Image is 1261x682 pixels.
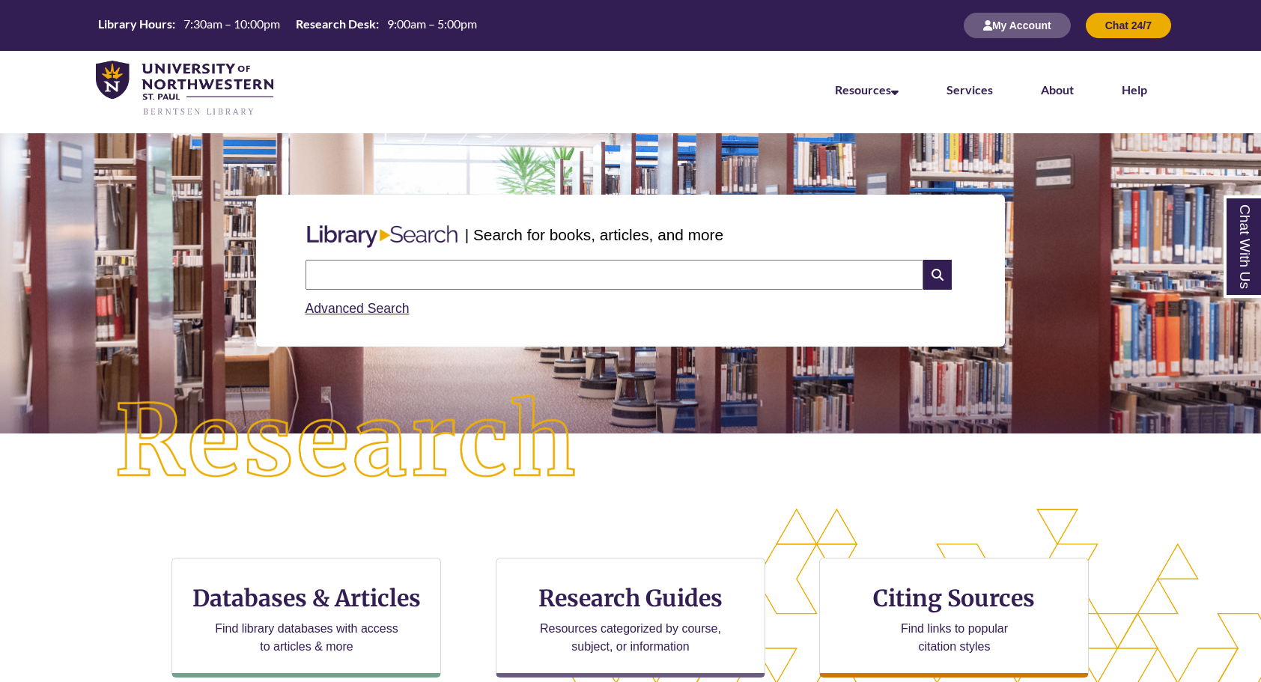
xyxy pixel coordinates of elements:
[300,219,465,254] img: Libary Search
[171,558,441,678] a: Databases & Articles Find library databases with access to articles & more
[184,584,428,612] h3: Databases & Articles
[63,344,630,541] img: Research
[183,16,280,31] span: 7:30am – 10:00pm
[92,16,483,36] a: Hours Today
[1086,13,1171,38] button: Chat 24/7
[1041,82,1074,97] a: About
[923,260,952,290] i: Search
[819,558,1089,678] a: Citing Sources Find links to popular citation styles
[96,61,273,117] img: UNWSP Library Logo
[306,301,410,316] a: Advanced Search
[209,620,404,656] p: Find library databases with access to articles & more
[1086,19,1171,31] a: Chat 24/7
[1122,82,1147,97] a: Help
[387,16,477,31] span: 9:00am – 5:00pm
[881,620,1027,656] p: Find links to popular citation styles
[946,82,993,97] a: Services
[290,16,381,32] th: Research Desk:
[863,584,1046,612] h3: Citing Sources
[92,16,177,32] th: Library Hours:
[508,584,753,612] h3: Research Guides
[465,223,723,246] p: | Search for books, articles, and more
[92,16,483,34] table: Hours Today
[496,558,765,678] a: Research Guides Resources categorized by course, subject, or information
[964,13,1071,38] button: My Account
[835,82,899,97] a: Resources
[533,620,729,656] p: Resources categorized by course, subject, or information
[964,19,1071,31] a: My Account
